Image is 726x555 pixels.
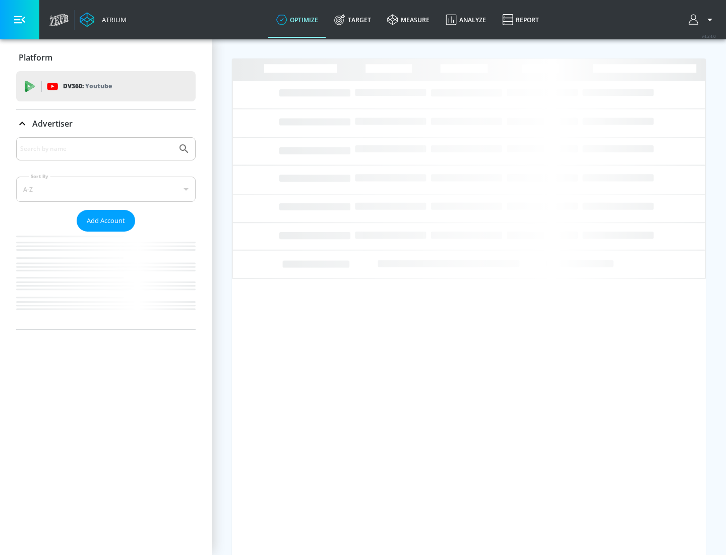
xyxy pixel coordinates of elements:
span: v 4.24.0 [702,33,716,39]
p: Platform [19,52,52,63]
p: DV360: [63,81,112,92]
div: Atrium [98,15,127,24]
div: Platform [16,43,196,72]
a: Report [494,2,547,38]
div: Advertiser [16,109,196,138]
div: Advertiser [16,137,196,329]
p: Advertiser [32,118,73,129]
div: A-Z [16,177,196,202]
span: Add Account [87,215,125,227]
button: Add Account [77,210,135,232]
nav: list of Advertiser [16,232,196,329]
a: measure [379,2,438,38]
a: Analyze [438,2,494,38]
a: Atrium [80,12,127,27]
a: Target [326,2,379,38]
input: Search by name [20,142,173,155]
label: Sort By [29,173,50,180]
a: optimize [268,2,326,38]
p: Youtube [85,81,112,91]
div: DV360: Youtube [16,71,196,101]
